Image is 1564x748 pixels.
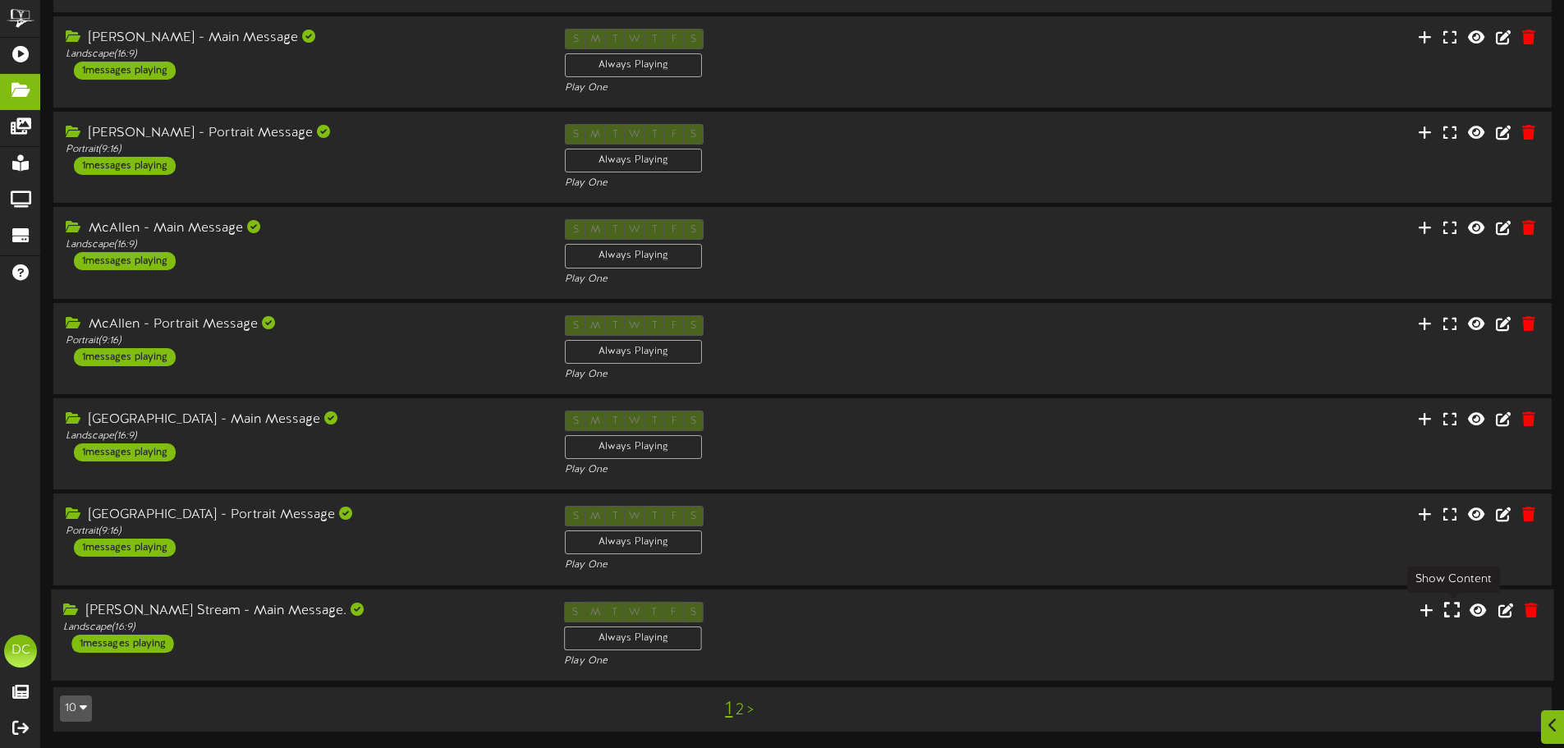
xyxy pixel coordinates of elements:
[565,530,702,554] div: Always Playing
[736,701,744,719] a: 2
[565,53,702,77] div: Always Playing
[63,620,539,634] div: Landscape ( 16:9 )
[4,635,37,668] div: DC
[66,219,540,238] div: McAllen - Main Message
[565,273,1039,287] div: Play One
[565,463,1039,477] div: Play One
[74,348,176,366] div: 1 messages playing
[74,539,176,557] div: 1 messages playing
[725,699,732,720] a: 1
[747,701,754,719] a: >
[66,411,540,429] div: [GEOGRAPHIC_DATA] - Main Message
[565,558,1039,572] div: Play One
[63,601,539,620] div: [PERSON_NAME] Stream - Main Message.
[66,525,540,539] div: Portrait ( 9:16 )
[66,48,540,62] div: Landscape ( 16:9 )
[565,368,1039,382] div: Play One
[66,506,540,525] div: [GEOGRAPHIC_DATA] - Portrait Message
[564,626,702,649] div: Always Playing
[66,124,540,143] div: [PERSON_NAME] - Portrait Message
[71,635,173,653] div: 1 messages playing
[60,695,92,722] button: 10
[74,252,176,270] div: 1 messages playing
[565,149,702,172] div: Always Playing
[565,435,702,459] div: Always Playing
[66,334,540,348] div: Portrait ( 9:16 )
[74,157,176,175] div: 1 messages playing
[565,340,702,364] div: Always Playing
[74,443,176,461] div: 1 messages playing
[66,429,540,443] div: Landscape ( 16:9 )
[66,315,540,334] div: McAllen - Portrait Message
[564,654,1040,668] div: Play One
[565,81,1039,95] div: Play One
[66,143,540,157] div: Portrait ( 9:16 )
[74,62,176,80] div: 1 messages playing
[66,29,540,48] div: [PERSON_NAME] - Main Message
[565,244,702,268] div: Always Playing
[66,238,540,252] div: Landscape ( 16:9 )
[565,177,1039,190] div: Play One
